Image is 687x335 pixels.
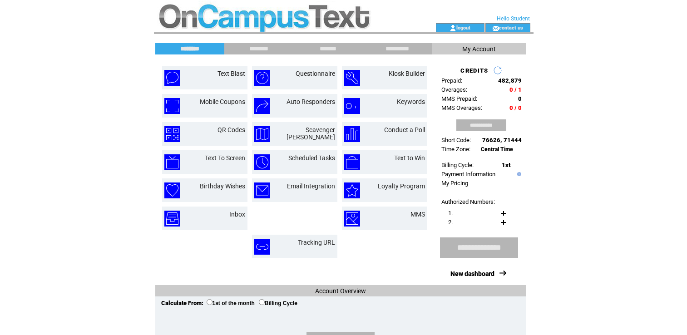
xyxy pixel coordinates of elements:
a: Mobile Coupons [200,98,245,105]
a: Tracking URL [298,239,335,246]
img: text-to-screen.png [164,154,180,170]
a: Email Integration [287,182,335,190]
a: Questionnaire [296,70,335,77]
a: Inbox [229,211,245,218]
span: 1st [502,162,510,168]
span: Central Time [481,146,513,153]
input: 1st of the month [207,299,213,305]
img: text-to-win.png [344,154,360,170]
a: Text To Screen [205,154,245,162]
a: Keywords [397,98,425,105]
span: 1. [448,210,453,217]
img: conduct-a-poll.png [344,126,360,142]
img: auto-responders.png [254,98,270,114]
a: Birthday Wishes [200,182,245,190]
img: kiosk-builder.png [344,70,360,86]
a: contact us [499,25,523,30]
a: Kiosk Builder [389,70,425,77]
span: 0 / 1 [509,86,522,93]
label: 1st of the month [207,300,255,306]
span: MMS Prepaid: [441,95,477,102]
a: Scheduled Tasks [288,154,335,162]
span: Prepaid: [441,77,462,84]
img: loyalty-program.png [344,182,360,198]
img: birthday-wishes.png [164,182,180,198]
a: Conduct a Poll [384,126,425,133]
a: Loyalty Program [378,182,425,190]
a: Text to Win [394,154,425,162]
span: Hello Student [497,15,530,22]
span: Overages: [441,86,467,93]
span: 76626, 71444 [482,137,522,143]
span: Short Code: [441,137,471,143]
a: New dashboard [450,270,494,277]
img: scavenger-hunt.png [254,126,270,142]
a: Auto Responders [287,98,335,105]
span: 0 [518,95,522,102]
img: email-integration.png [254,182,270,198]
img: inbox.png [164,211,180,227]
img: qr-codes.png [164,126,180,142]
span: CREDITS [460,67,488,74]
img: questionnaire.png [254,70,270,86]
label: Billing Cycle [259,300,297,306]
span: Time Zone: [441,146,470,153]
a: logout [456,25,470,30]
img: mms.png [344,211,360,227]
img: contact_us_icon.gif [492,25,499,32]
span: 0 / 0 [509,104,522,111]
img: account_icon.gif [450,25,456,32]
img: mobile-coupons.png [164,98,180,114]
a: My Pricing [441,180,468,187]
span: 2. [448,219,453,226]
span: MMS Overages: [441,104,482,111]
span: My Account [462,45,496,53]
span: Calculate From: [161,300,203,306]
img: text-blast.png [164,70,180,86]
span: 482,879 [498,77,522,84]
span: Billing Cycle: [441,162,474,168]
img: tracking-url.png [254,239,270,255]
a: Payment Information [441,171,495,177]
span: Account Overview [315,287,366,295]
a: Text Blast [217,70,245,77]
img: keywords.png [344,98,360,114]
img: scheduled-tasks.png [254,154,270,170]
img: help.gif [515,172,521,176]
a: Scavenger [PERSON_NAME] [287,126,335,141]
span: Authorized Numbers: [441,198,495,205]
a: QR Codes [217,126,245,133]
a: MMS [410,211,425,218]
input: Billing Cycle [259,299,265,305]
